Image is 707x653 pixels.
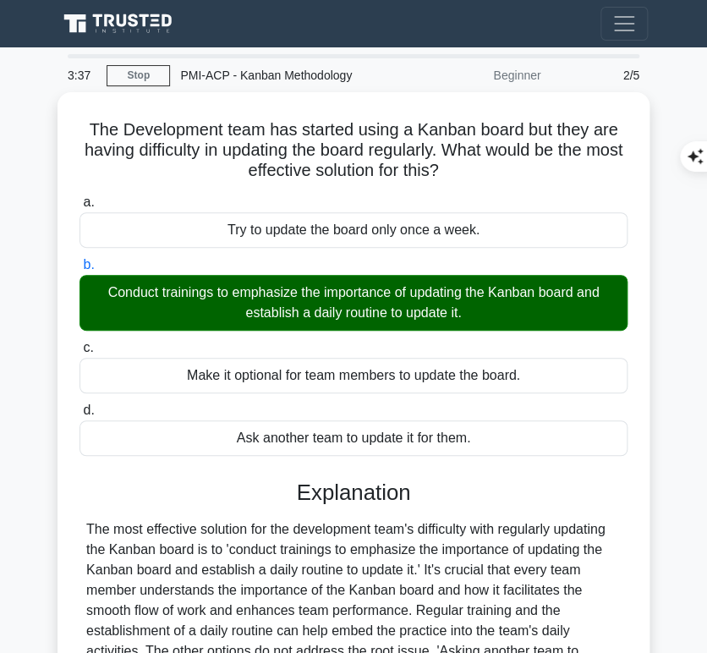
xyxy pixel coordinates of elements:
[600,7,648,41] button: Toggle navigation
[83,257,94,272] span: b.
[107,65,170,86] a: Stop
[403,58,551,92] div: Beginner
[83,403,94,417] span: d.
[551,58,649,92] div: 2/5
[79,212,628,248] div: Try to update the board only once a week.
[83,195,94,209] span: a.
[90,480,617,506] h3: Explanation
[79,275,628,331] div: Conduct trainings to emphasize the importance of updating the Kanban board and establish a daily ...
[79,358,628,393] div: Make it optional for team members to update the board.
[83,340,93,354] span: c.
[79,420,628,456] div: Ask another team to update it for them.
[58,58,107,92] div: 3:37
[170,58,403,92] div: PMI-ACP - Kanban Methodology
[78,119,629,182] h5: The Development team has started using a Kanban board but they are having difficulty in updating ...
